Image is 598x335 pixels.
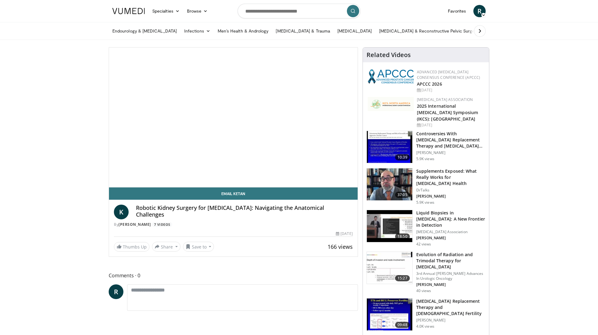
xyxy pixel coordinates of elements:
img: 649d3fc0-5ee3-4147-b1a3-955a692e9799.150x105_q85_crop-smart_upscale.jpg [367,168,412,200]
p: [PERSON_NAME] [416,150,485,155]
h3: Evolution of Radiation and Trimodal Therapy for [MEDICAL_DATA] [416,252,485,270]
div: [DATE] [336,231,352,237]
a: 37:05 Supplements Exposed: What Really Works for [MEDICAL_DATA] Health DrTalks [PERSON_NAME] 5.9K... [367,168,485,205]
div: [DATE] [417,87,484,93]
span: 18:50 [395,233,410,240]
img: 5c5b2ada-6f92-4fff-8364-712a6d37fab9.150x105_q85_crop-smart_upscale.jpg [367,210,412,242]
span: 10:39 [395,154,410,160]
a: 10:39 Controversies With [MEDICAL_DATA] Replacement Therapy and [MEDICAL_DATA] Can… [PERSON_NAME]... [367,131,485,163]
p: [MEDICAL_DATA] Association [416,229,485,234]
img: fca7e709-d275-4aeb-92d8-8ddafe93f2a6.png.150x105_q85_autocrop_double_scale_upscale_version-0.2.png [368,97,414,111]
p: 5.9K views [416,156,434,161]
h3: Supplements Exposed: What Really Works for [MEDICAL_DATA] Health [416,168,485,187]
p: 40 views [416,288,431,293]
span: Comments 0 [109,271,358,279]
p: 3rd Annual [PERSON_NAME] Advances In Urologic Oncology [416,271,485,281]
p: DrTalks [416,188,485,193]
h3: [MEDICAL_DATA] Replacement Therapy and [DEMOGRAPHIC_DATA] Fertility [416,298,485,317]
div: [DATE] [417,122,484,128]
span: 09:48 [395,322,410,328]
a: [MEDICAL_DATA] Association [417,97,473,102]
a: 18:50 Liquid Biopsies in [MEDICAL_DATA]: A New Frontier in Detection [MEDICAL_DATA] Association [... [367,210,485,247]
p: [PERSON_NAME] [416,282,485,287]
span: 166 views [328,243,353,250]
button: Share [152,242,181,252]
a: [MEDICAL_DATA] [334,25,375,37]
a: Advanced [MEDICAL_DATA] Consensus Conference (APCCC) [417,69,480,80]
a: Endourology & [MEDICAL_DATA] [109,25,181,37]
a: Thumbs Up [114,242,149,252]
a: [PERSON_NAME] [118,222,151,227]
a: [MEDICAL_DATA] & Reconstructive Pelvic Surgery [375,25,482,37]
a: 2025 International [MEDICAL_DATA] Symposium (IKCS): [GEOGRAPHIC_DATA] [417,103,478,122]
p: [PERSON_NAME] [416,318,485,323]
h4: Related Videos [367,51,411,59]
img: 15ad4c9f-d4af-4b0e-8567-6cc673462317.150x105_q85_crop-smart_upscale.jpg [367,252,412,284]
a: Infections [181,25,214,37]
a: Email Ketan [109,187,358,200]
input: Search topics, interventions [238,4,360,18]
img: 92ba7c40-df22-45a2-8e3f-1ca017a3d5ba.png.150x105_q85_autocrop_double_scale_upscale_version-0.2.png [368,69,414,84]
a: APCCC 2026 [417,81,442,87]
div: By [114,222,353,227]
img: VuMedi Logo [112,8,145,14]
h3: Liquid Biopsies in [MEDICAL_DATA]: A New Frontier in Detection [416,210,485,228]
a: Favorites [444,5,470,17]
h4: Robotic Kidney Surgery for [MEDICAL_DATA]: Navigating the Anatomical Challenges [136,205,353,218]
video-js: Video Player [109,48,358,187]
img: 58e29ddd-d015-4cd9-bf96-f28e303b730c.150x105_q85_crop-smart_upscale.jpg [367,298,412,330]
a: 15:27 Evolution of Radiation and Trimodal Therapy for [MEDICAL_DATA] 3rd Annual [PERSON_NAME] Adv... [367,252,485,293]
p: [PERSON_NAME] [416,236,485,241]
p: 42 views [416,242,431,247]
a: R [473,5,486,17]
p: [PERSON_NAME] [416,194,485,199]
a: Specialties [149,5,183,17]
a: 09:48 [MEDICAL_DATA] Replacement Therapy and [DEMOGRAPHIC_DATA] Fertility [PERSON_NAME] 4.0K views [367,298,485,331]
span: 15:27 [395,275,410,281]
img: 418933e4-fe1c-4c2e-be56-3ce3ec8efa3b.150x105_q85_crop-smart_upscale.jpg [367,131,412,163]
a: K [114,205,129,219]
a: [MEDICAL_DATA] & Trauma [272,25,334,37]
a: Browse [183,5,212,17]
button: Save to [183,242,214,252]
span: 37:05 [395,192,410,198]
a: Men’s Health & Andrology [214,25,272,37]
a: 7 Videos [152,222,172,227]
p: 4.0K views [416,324,434,329]
a: R [109,284,123,299]
p: 5.9K views [416,200,434,205]
h3: Controversies With [MEDICAL_DATA] Replacement Therapy and [MEDICAL_DATA] Can… [416,131,485,149]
